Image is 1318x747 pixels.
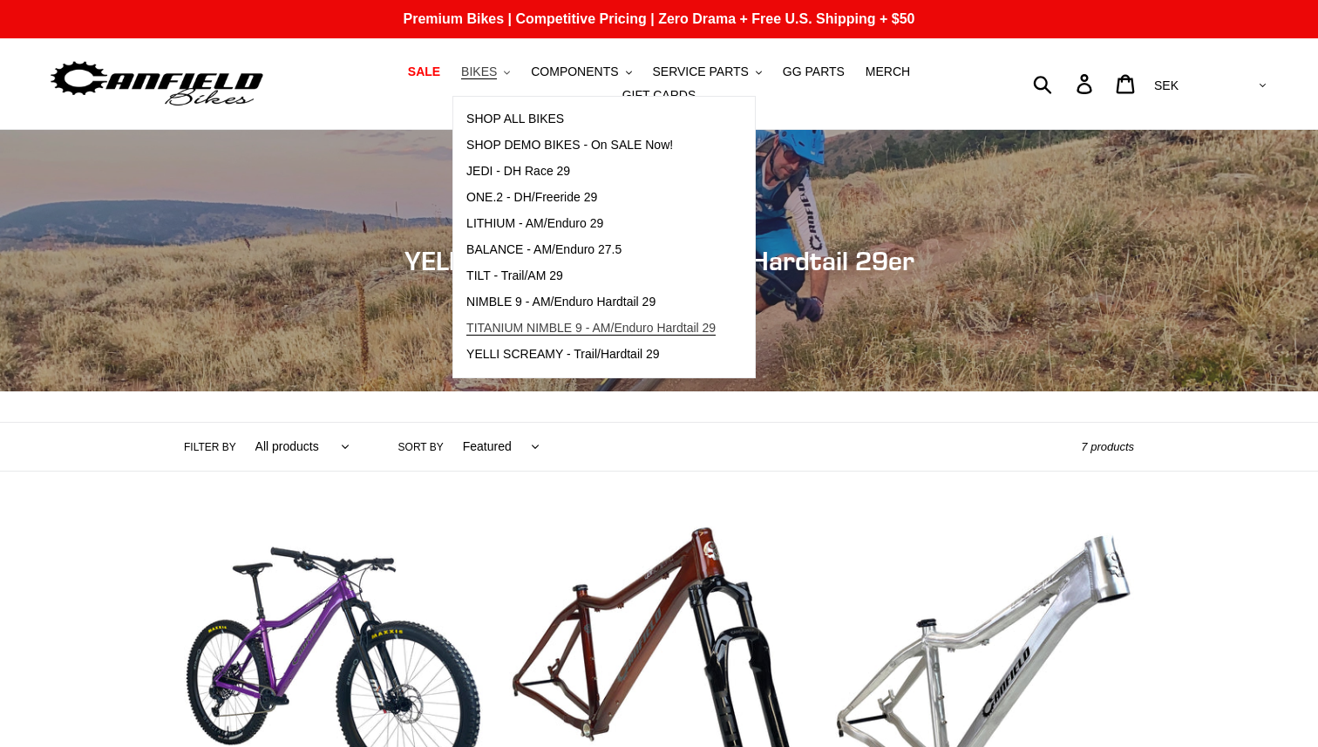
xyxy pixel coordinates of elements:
img: Canfield Bikes [48,57,266,112]
span: YELLI SCREAMY - Aluminum Hardtail 29er [404,245,914,276]
a: NIMBLE 9 - AM/Enduro Hardtail 29 [453,289,729,316]
a: SHOP DEMO BIKES - On SALE Now! [453,132,729,159]
a: GIFT CARDS [614,84,705,107]
a: TILT - Trail/AM 29 [453,263,729,289]
span: LITHIUM - AM/Enduro 29 [466,216,603,231]
span: TILT - Trail/AM 29 [466,268,563,283]
span: YELLI SCREAMY - Trail/Hardtail 29 [466,347,660,362]
a: MERCH [857,60,919,84]
span: GIFT CARDS [622,88,696,103]
a: SHOP ALL BIKES [453,106,729,132]
span: BIKES [461,65,497,79]
span: 7 products [1081,440,1134,453]
a: JEDI - DH Race 29 [453,159,729,185]
a: ONE.2 - DH/Freeride 29 [453,185,729,211]
label: Sort by [398,439,444,455]
span: COMPONENTS [531,65,618,79]
span: GG PARTS [783,65,845,79]
span: TITANIUM NIMBLE 9 - AM/Enduro Hardtail 29 [466,321,716,336]
span: SALE [408,65,440,79]
input: Search [1043,65,1087,103]
a: YELLI SCREAMY - Trail/Hardtail 29 [453,342,729,368]
a: TITANIUM NIMBLE 9 - AM/Enduro Hardtail 29 [453,316,729,342]
span: MERCH [866,65,910,79]
button: COMPONENTS [522,60,640,84]
button: BIKES [452,60,519,84]
span: SHOP ALL BIKES [466,112,564,126]
span: BALANCE - AM/Enduro 27.5 [466,242,622,257]
span: NIMBLE 9 - AM/Enduro Hardtail 29 [466,295,656,309]
span: SERVICE PARTS [652,65,748,79]
span: ONE.2 - DH/Freeride 29 [466,190,597,205]
a: GG PARTS [774,60,853,84]
a: SALE [399,60,449,84]
a: LITHIUM - AM/Enduro 29 [453,211,729,237]
span: JEDI - DH Race 29 [466,164,570,179]
span: SHOP DEMO BIKES - On SALE Now! [466,138,673,153]
label: Filter by [184,439,236,455]
button: SERVICE PARTS [643,60,770,84]
a: BALANCE - AM/Enduro 27.5 [453,237,729,263]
